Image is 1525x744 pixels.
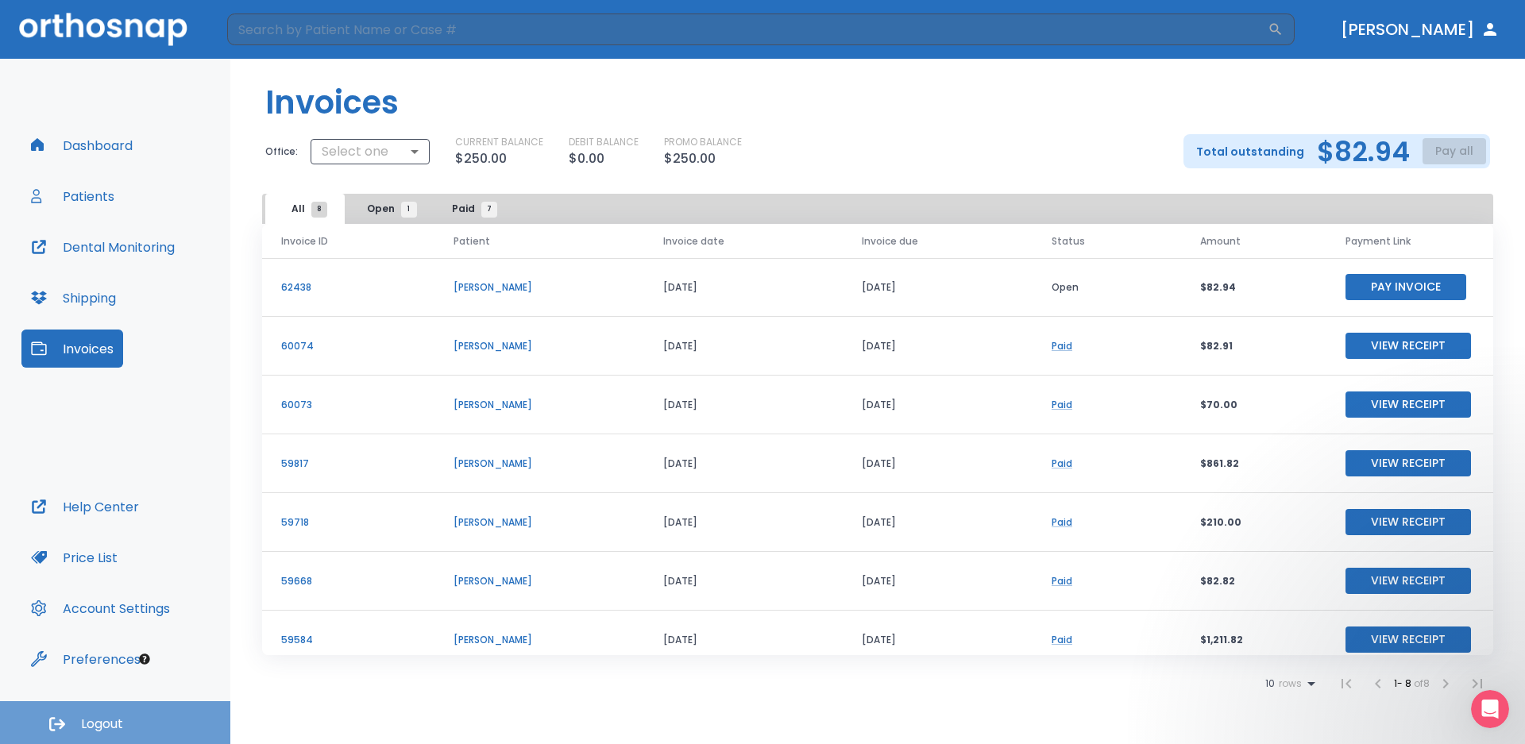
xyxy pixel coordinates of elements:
div: Dental Monitoring Instructions for Patients [23,430,295,476]
span: Patient [454,234,490,249]
p: [PERSON_NAME] [454,515,625,530]
span: Help [252,535,277,546]
td: Open [1033,258,1181,317]
p: $82.82 [1200,574,1307,588]
p: 59668 [281,574,415,588]
span: Invoice date [663,234,724,249]
p: $82.94 [1200,280,1307,295]
button: Account Settings [21,589,180,627]
button: Messages [106,495,211,559]
td: [DATE] [843,258,1033,317]
button: Help [212,495,318,559]
p: [PERSON_NAME] [454,280,625,295]
td: [DATE] [843,376,1033,434]
p: $0.00 [569,149,604,168]
td: [DATE] [644,258,843,317]
a: View Receipt [1345,573,1471,587]
a: Paid [1052,398,1072,411]
div: Tooltip anchor [137,652,152,666]
p: Office: [265,145,298,159]
button: Dental Monitoring [21,228,184,266]
h1: Invoices [265,79,399,126]
button: Invoices [21,330,123,368]
a: Paid [1052,633,1072,646]
button: Pay Invoice [1345,274,1466,300]
td: [DATE] [644,376,843,434]
a: Paid [1052,339,1072,353]
a: Paid [1052,515,1072,529]
span: 8 [311,202,327,218]
button: View Receipt [1345,333,1471,359]
span: 10 [1265,678,1275,689]
span: Open [367,202,409,216]
p: CURRENT BALANCE [455,135,543,149]
h2: $82.94 [1317,140,1410,164]
div: Select one [311,136,430,168]
button: Price List [21,538,127,576]
p: 60073 [281,398,415,412]
div: How To Submit a New Case [23,400,295,430]
button: Preferences [21,640,150,678]
td: [DATE] [843,434,1033,493]
p: $82.91 [1200,339,1307,353]
a: View Receipt [1345,632,1471,646]
span: of 8 [1414,677,1430,690]
img: logo [32,35,124,51]
td: [DATE] [644,434,843,493]
span: Logout [81,715,123,733]
a: Pay Invoice [1345,279,1466,293]
p: DEBIT BALANCE [569,135,639,149]
span: 1 [401,202,417,218]
td: [DATE] [843,552,1033,611]
div: Orthosnap Package Pricing [23,371,295,400]
button: View Receipt [1345,450,1471,476]
td: [DATE] [644,552,843,611]
td: [DATE] [843,317,1033,376]
button: Patients [21,177,124,215]
button: View Receipt [1345,509,1471,535]
p: 60074 [281,339,415,353]
p: [PERSON_NAME] [454,339,625,353]
button: Help Center [21,488,149,526]
p: $250.00 [455,149,507,168]
button: [PERSON_NAME] [1334,15,1506,44]
input: Search by Patient Name or Case # [227,13,1268,45]
td: [DATE] [843,611,1033,669]
a: Dashboard [21,126,142,164]
div: Orthosnap Package Pricing [33,377,266,394]
span: Search for help [33,311,129,328]
div: Send us a message [33,241,265,258]
td: [DATE] [644,317,843,376]
p: Total outstanding [1196,142,1304,161]
p: [PERSON_NAME] [454,574,625,588]
span: Status [1052,234,1085,249]
p: How can we help you? [32,154,286,208]
td: [DATE] [843,493,1033,552]
p: 59718 [281,515,415,530]
p: PROMO BALANCE [664,135,742,149]
span: Invoice ID [281,234,328,249]
div: How To Submit a New Case [33,407,266,423]
iframe: Intercom live chat [1471,690,1509,728]
img: Profile image for Ma [216,25,248,57]
div: tabs [265,194,513,224]
button: Shipping [21,279,125,317]
p: 59817 [281,457,415,471]
div: Dental Monitoring Instructions for Patients [33,436,266,469]
p: [PERSON_NAME] [454,633,625,647]
p: 62438 [281,280,415,295]
span: Payment Link [1345,234,1411,249]
span: rows [1275,678,1302,689]
p: [PERSON_NAME] [454,457,625,471]
div: We typically reply in a few minutes [33,258,265,275]
button: View Receipt [1345,568,1471,594]
a: View Receipt [1345,338,1471,352]
p: $861.82 [1200,457,1307,471]
span: Amount [1200,234,1241,249]
button: View Receipt [1345,391,1471,418]
span: Messages [132,535,187,546]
